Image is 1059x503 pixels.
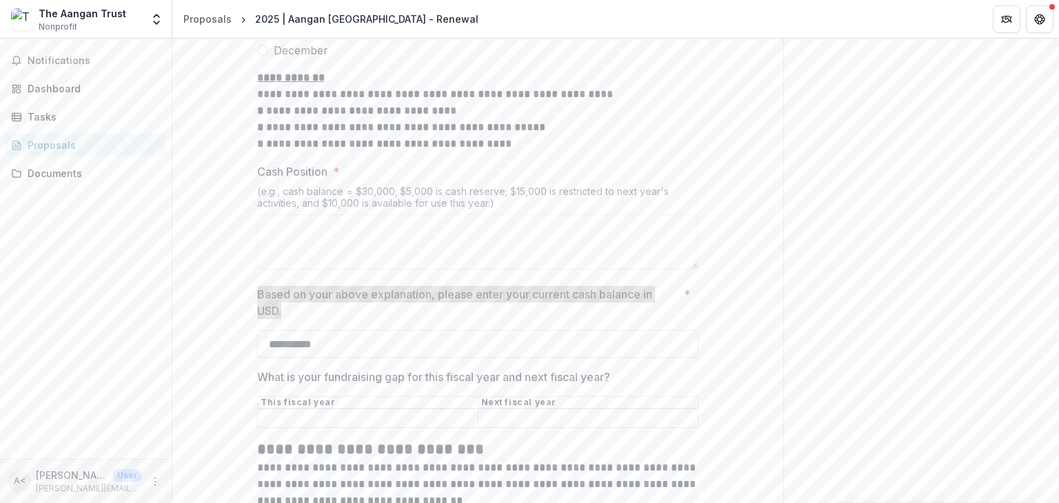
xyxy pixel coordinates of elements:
[257,286,678,319] p: Based on your above explanation, please enter your current cash balance in USD.
[28,138,155,152] div: Proposals
[993,6,1020,33] button: Partners
[274,42,328,59] span: December
[183,12,232,26] div: Proposals
[6,50,166,72] button: Notifications
[36,482,141,495] p: [PERSON_NAME][EMAIL_ADDRESS][DOMAIN_NAME]
[6,105,166,128] a: Tasks
[28,81,155,96] div: Dashboard
[147,473,163,490] button: More
[11,8,33,30] img: The Aangan Trust
[28,110,155,124] div: Tasks
[1026,6,1053,33] button: Get Help
[147,6,166,33] button: Open entity switcher
[255,12,478,26] div: 2025 | Aangan [GEOGRAPHIC_DATA] - Renewal
[36,468,108,482] p: [PERSON_NAME] <[PERSON_NAME][EMAIL_ADDRESS][DOMAIN_NAME]> <[PERSON_NAME][EMAIL_ADDRESS][DOMAIN_NA...
[6,77,166,100] a: Dashboard
[178,9,237,29] a: Proposals
[178,9,484,29] nav: breadcrumb
[39,6,126,21] div: The Aangan Trust
[28,55,161,67] span: Notifications
[6,162,166,185] a: Documents
[478,397,698,409] th: Next fiscal year
[28,166,155,181] div: Documents
[39,21,77,33] span: Nonprofit
[6,134,166,156] a: Proposals
[257,369,610,385] p: What is your fundraising gap for this fiscal year and next fiscal year?
[14,477,26,486] div: Atiya Bose <atiya@aanganindia.org> <atiya@aanganindia.org>
[257,185,698,214] div: (e.g., cash balance = $30,000; $5,000 is cash reserve; $15,000 is restricted to next year's activ...
[258,397,478,409] th: This fiscal year
[257,163,327,180] p: Cash Position
[113,469,141,482] p: User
